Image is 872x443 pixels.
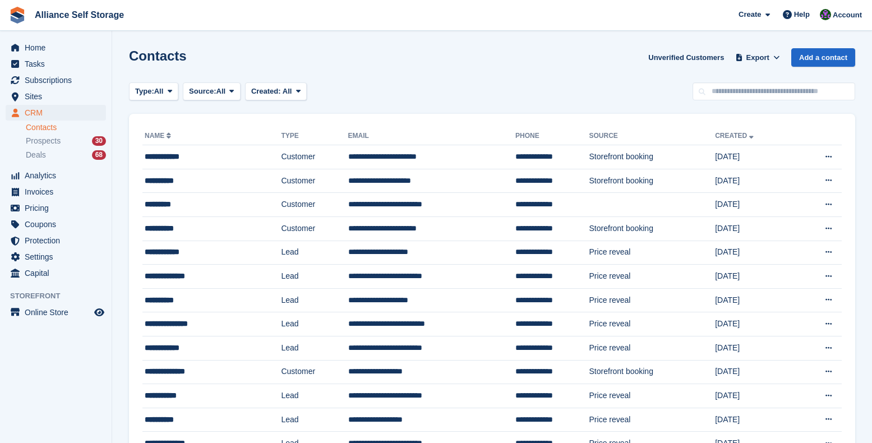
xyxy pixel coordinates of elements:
[283,87,292,95] span: All
[281,312,348,336] td: Lead
[92,150,106,160] div: 68
[26,150,46,160] span: Deals
[6,56,106,72] a: menu
[25,265,92,281] span: Capital
[715,288,796,312] td: [DATE]
[715,360,796,384] td: [DATE]
[25,40,92,56] span: Home
[26,149,106,161] a: Deals 68
[6,89,106,104] a: menu
[26,135,106,147] a: Prospects 30
[281,145,348,169] td: Customer
[6,184,106,200] a: menu
[281,360,348,384] td: Customer
[216,86,226,97] span: All
[183,82,241,101] button: Source: All
[733,48,782,67] button: Export
[6,40,106,56] a: menu
[715,145,796,169] td: [DATE]
[245,82,307,101] button: Created: All
[25,72,92,88] span: Subscriptions
[746,52,769,63] span: Export
[145,132,173,140] a: Name
[715,216,796,241] td: [DATE]
[589,312,716,336] td: Price reveal
[93,306,106,319] a: Preview store
[715,193,796,217] td: [DATE]
[189,86,216,97] span: Source:
[25,200,92,216] span: Pricing
[589,169,716,193] td: Storefront booking
[6,249,106,265] a: menu
[26,122,106,133] a: Contacts
[715,169,796,193] td: [DATE]
[281,127,348,145] th: Type
[589,336,716,360] td: Price reveal
[715,384,796,408] td: [DATE]
[25,89,92,104] span: Sites
[92,136,106,146] div: 30
[715,265,796,289] td: [DATE]
[589,360,716,384] td: Storefront booking
[6,72,106,88] a: menu
[589,145,716,169] td: Storefront booking
[6,233,106,248] a: menu
[9,7,26,24] img: stora-icon-8386f47178a22dfd0bd8f6a31ec36ba5ce8667c1dd55bd0f319d3a0aa187defe.svg
[589,216,716,241] td: Storefront booking
[794,9,810,20] span: Help
[129,48,187,63] h1: Contacts
[281,241,348,265] td: Lead
[589,127,716,145] th: Source
[6,216,106,232] a: menu
[6,265,106,281] a: menu
[30,6,128,24] a: Alliance Self Storage
[281,288,348,312] td: Lead
[25,233,92,248] span: Protection
[739,9,761,20] span: Create
[25,56,92,72] span: Tasks
[589,241,716,265] td: Price reveal
[281,384,348,408] td: Lead
[154,86,164,97] span: All
[281,336,348,360] td: Lead
[589,288,716,312] td: Price reveal
[129,82,178,101] button: Type: All
[25,249,92,265] span: Settings
[715,241,796,265] td: [DATE]
[281,408,348,432] td: Lead
[281,216,348,241] td: Customer
[25,216,92,232] span: Coupons
[715,336,796,360] td: [DATE]
[26,136,61,146] span: Prospects
[589,384,716,408] td: Price reveal
[25,168,92,183] span: Analytics
[589,408,716,432] td: Price reveal
[281,265,348,289] td: Lead
[644,48,728,67] a: Unverified Customers
[715,408,796,432] td: [DATE]
[6,168,106,183] a: menu
[25,105,92,121] span: CRM
[515,127,589,145] th: Phone
[251,87,281,95] span: Created:
[25,184,92,200] span: Invoices
[791,48,855,67] a: Add a contact
[589,265,716,289] td: Price reveal
[348,127,515,145] th: Email
[25,304,92,320] span: Online Store
[135,86,154,97] span: Type:
[281,169,348,193] td: Customer
[281,193,348,217] td: Customer
[6,200,106,216] a: menu
[820,9,831,20] img: Romilly Norton
[10,290,112,302] span: Storefront
[715,132,756,140] a: Created
[6,105,106,121] a: menu
[715,312,796,336] td: [DATE]
[833,10,862,21] span: Account
[6,304,106,320] a: menu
